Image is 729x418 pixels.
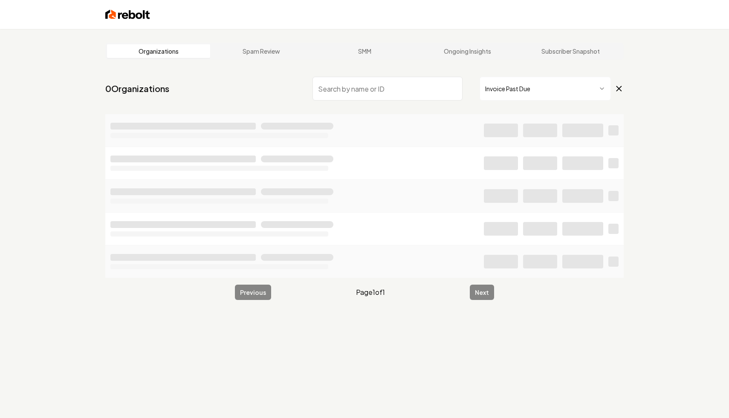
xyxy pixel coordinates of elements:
[105,9,150,20] img: Rebolt Logo
[312,77,463,101] input: Search by name or ID
[210,44,313,58] a: Spam Review
[356,287,385,297] span: Page 1 of 1
[416,44,519,58] a: Ongoing Insights
[519,44,622,58] a: Subscriber Snapshot
[313,44,416,58] a: SMM
[105,83,169,95] a: 0Organizations
[107,44,210,58] a: Organizations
